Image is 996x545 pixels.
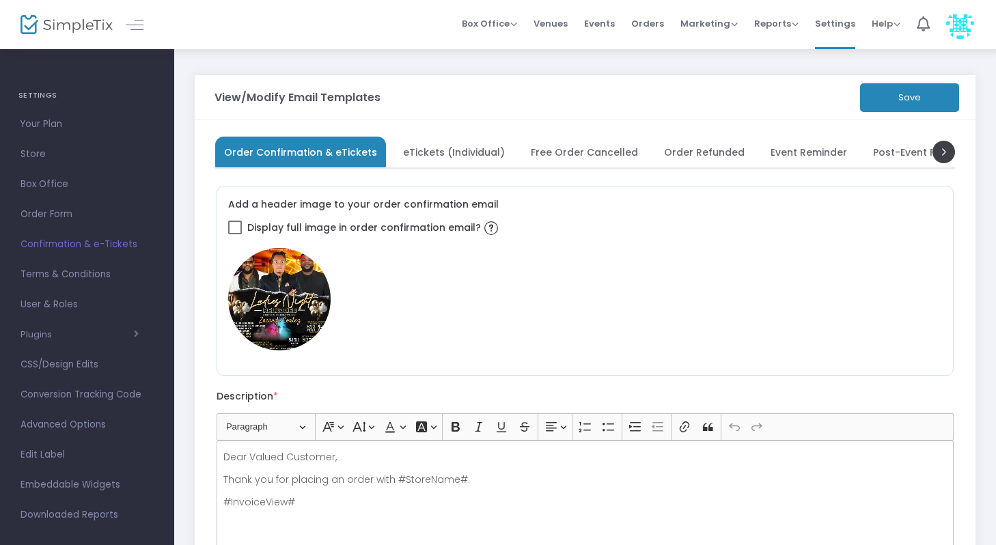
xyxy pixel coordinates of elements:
span: Post-Event Follow Up [873,148,978,156]
img: 9k= [228,248,331,350]
p: #InvoiceView# [223,495,947,509]
span: Store [20,145,154,163]
span: Venues [534,6,568,41]
img: question-mark [484,221,498,235]
h3: View/Modify Email Templates [215,92,381,103]
span: Settings [815,6,855,41]
span: Conversion Tracking Code [20,386,154,404]
button: Plugins [20,329,139,340]
span: Advanced Options [20,416,154,434]
label: Description [217,389,278,403]
h4: SETTINGS [18,82,156,109]
span: Reports [754,17,799,30]
p: Thank you for placing an order with #StoreName#. [223,473,947,486]
span: Display full image in order confirmation email? [247,216,501,239]
span: Your Plan [20,115,154,133]
button: Paragraph [220,417,312,438]
span: Downloaded Reports [20,506,154,524]
div: Editor toolbar [217,413,954,441]
span: CSS/Design Edits [20,356,154,374]
span: Edit Label [20,446,154,464]
span: Box Office [20,176,154,193]
span: Order Form [20,206,154,223]
span: Orders [631,6,664,41]
span: Paragraph [226,419,297,435]
span: Embeddable Widgets [20,476,154,494]
button: Save [860,83,959,112]
span: Confirmation & e-Tickets [20,236,154,253]
span: eTickets (Individual) [403,148,505,156]
label: Add a header image to your order confirmation email [228,197,499,211]
span: Event Reminder [771,148,847,156]
span: Marketing [680,17,738,30]
span: User & Roles [20,296,154,313]
span: Events [584,6,615,41]
span: Order Confirmation & eTickets [224,148,377,156]
span: Box Office [462,17,517,30]
span: Order Refunded [664,148,745,156]
p: Dear Valued Customer, [223,450,947,464]
span: Terms & Conditions [20,266,154,283]
span: Free Order Cancelled [531,148,638,156]
span: Help [872,17,900,30]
